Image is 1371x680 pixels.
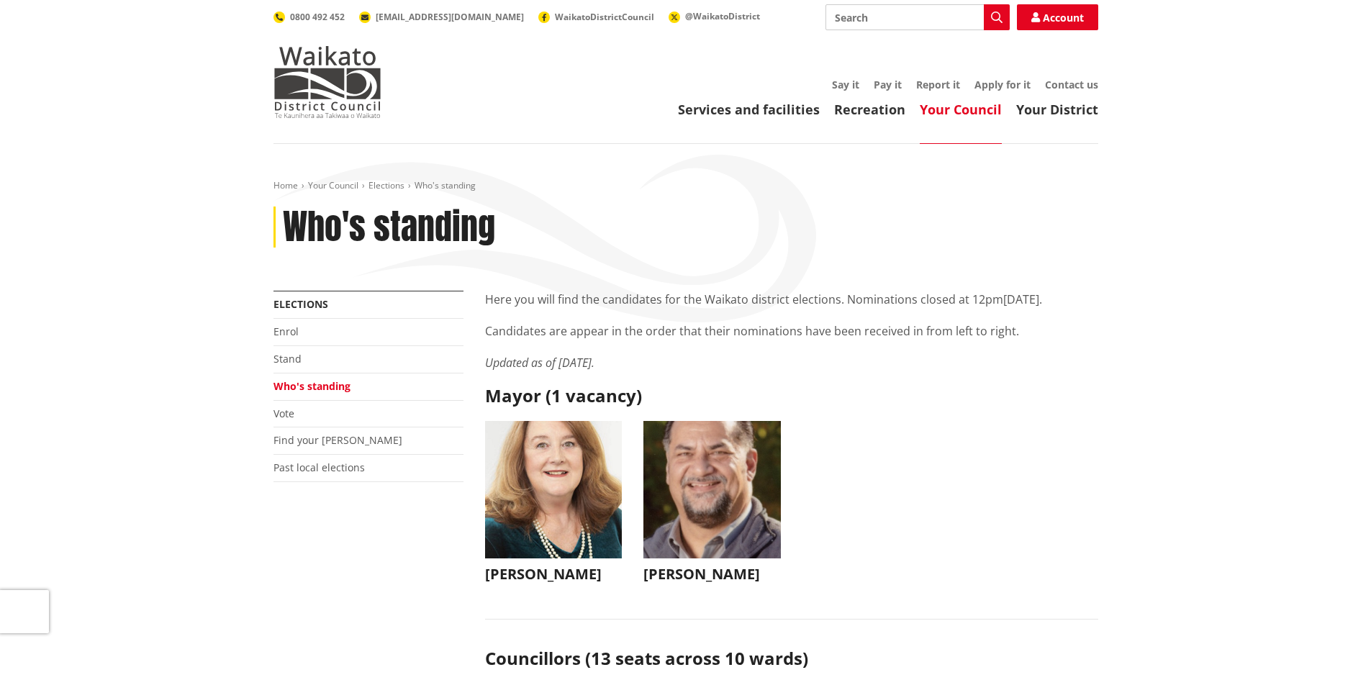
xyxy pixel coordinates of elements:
[669,10,760,22] a: @WaikatoDistrict
[308,179,358,191] a: Your Council
[273,433,402,447] a: Find your [PERSON_NAME]
[273,179,298,191] a: Home
[415,179,476,191] span: Who's standing
[485,291,1098,308] p: Here you will find the candidates for the Waikato district elections. Nominations closed at 12pm[...
[273,379,350,393] a: Who's standing
[485,384,642,407] strong: Mayor (1 vacancy)
[273,325,299,338] a: Enrol
[273,407,294,420] a: Vote
[485,322,1098,340] p: Candidates are appear in the order that their nominations have been received in from left to right.
[485,646,808,670] strong: Councillors (13 seats across 10 wards)
[555,11,654,23] span: WaikatoDistrictCouncil
[920,101,1002,118] a: Your Council
[825,4,1010,30] input: Search input
[974,78,1031,91] a: Apply for it
[273,180,1098,192] nav: breadcrumb
[538,11,654,23] a: WaikatoDistrictCouncil
[685,10,760,22] span: @WaikatoDistrict
[273,297,328,311] a: Elections
[1017,4,1098,30] a: Account
[643,421,781,558] img: WO-M__BECH_A__EWN4j
[376,11,524,23] span: [EMAIL_ADDRESS][DOMAIN_NAME]
[485,566,623,583] h3: [PERSON_NAME]
[834,101,905,118] a: Recreation
[368,179,404,191] a: Elections
[290,11,345,23] span: 0800 492 452
[916,78,960,91] a: Report it
[273,46,381,118] img: Waikato District Council - Te Kaunihera aa Takiwaa o Waikato
[485,421,623,590] button: [PERSON_NAME]
[643,566,781,583] h3: [PERSON_NAME]
[1016,101,1098,118] a: Your District
[485,355,594,371] em: Updated as of [DATE].
[283,207,495,248] h1: Who's standing
[643,421,781,590] button: [PERSON_NAME]
[273,11,345,23] a: 0800 492 452
[273,352,302,366] a: Stand
[1045,78,1098,91] a: Contact us
[832,78,859,91] a: Say it
[874,78,902,91] a: Pay it
[678,101,820,118] a: Services and facilities
[485,421,623,558] img: WO-M__CHURCH_J__UwGuY
[273,461,365,474] a: Past local elections
[359,11,524,23] a: [EMAIL_ADDRESS][DOMAIN_NAME]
